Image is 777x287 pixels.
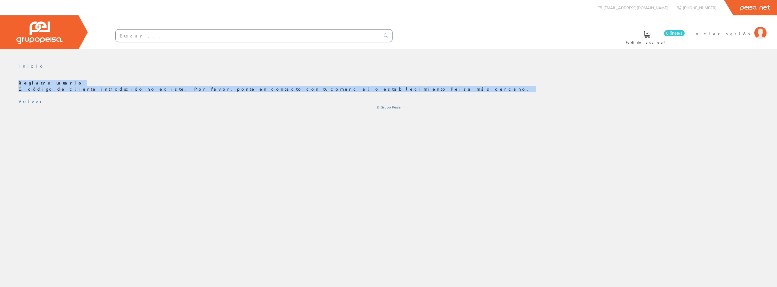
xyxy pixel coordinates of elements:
input: Buscar ... [116,29,380,42]
span: Pedido actual [626,39,668,45]
span: [EMAIL_ADDRESS][DOMAIN_NAME] [603,5,668,10]
a: Volver [18,98,44,104]
p: El código de cliente introducido no existe. Por favor, ponte en contacto con tu comercial o estab... [18,80,759,92]
a: Inicio [18,63,45,69]
div: © Grupo Peisa [18,104,759,110]
a: Iniciar sesión [691,26,767,31]
span: Iniciar sesión [691,30,751,37]
b: Registro usuario [18,80,83,85]
span: 0 línea/s [664,30,685,36]
img: Grupo Peisa [16,22,62,44]
span: [PHONE_NUMBER] [683,5,716,10]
